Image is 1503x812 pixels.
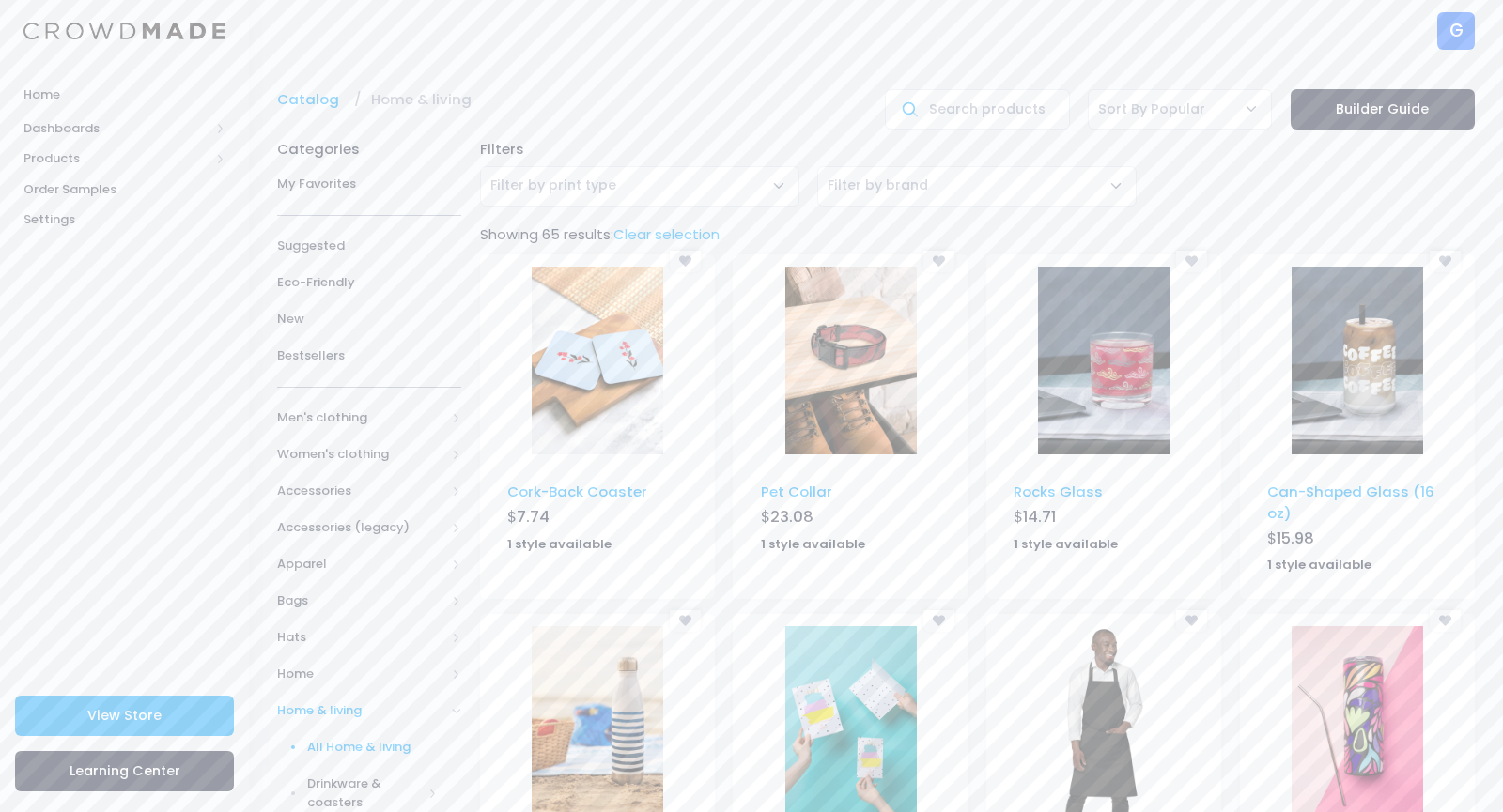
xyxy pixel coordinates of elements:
[15,751,234,791] a: Learning Center
[277,89,349,110] a: Catalog
[23,119,209,138] span: Dashboards
[490,176,616,195] span: Filter by print type
[507,506,688,532] div: $
[471,224,1484,245] div: Showing 65 results:
[1267,556,1371,574] strong: 1 style available
[817,166,1137,207] span: Filter by brand
[613,224,720,244] a: Clear selection
[87,706,162,725] span: View Store
[277,338,461,375] a: Bestsellers
[23,85,225,104] span: Home
[1088,89,1272,130] span: Sort By Popular
[277,518,445,537] span: Accessories (legacy)
[507,535,612,553] strong: 1 style available
[70,761,180,780] span: Learning Center
[253,729,461,766] a: All Home & living
[277,228,461,265] a: Suggested
[277,445,445,464] span: Women's clothing
[761,535,865,553] strong: 1 style available
[507,482,647,501] a: Cork-Back Coaster
[371,89,481,110] a: Home & living
[277,408,445,427] span: Men's clothing
[1098,100,1205,119] span: Sort By Popular
[1437,12,1475,50] div: G
[277,555,445,574] span: Apparel
[471,139,1484,160] div: Filters
[1023,506,1056,528] span: 14.71
[307,774,423,811] span: Drinkware & coasters
[277,301,461,338] a: New
[277,130,461,160] div: Categories
[277,701,445,720] span: Home & living
[23,210,225,229] span: Settings
[1014,482,1103,501] a: Rocks Glass
[15,696,234,736] a: View Store
[761,506,941,532] div: $
[517,506,550,528] span: 7.74
[307,738,439,757] span: All Home & living
[490,176,616,194] span: Filter by print type
[277,310,461,329] span: New
[277,665,445,683] span: Home
[277,273,461,292] span: Eco-Friendly
[277,265,461,301] a: Eco-Friendly
[761,482,832,501] a: Pet Collar
[828,176,928,195] span: Filter by brand
[770,506,813,528] span: 23.08
[23,180,225,199] span: Order Samples
[277,628,445,647] span: Hats
[277,166,461,203] a: My Favorites
[277,482,445,500] span: Accessories
[480,166,799,207] span: Filter by print type
[277,591,445,610] span: Bags
[885,89,1069,130] input: Search products
[1014,506,1194,532] div: $
[828,176,928,194] span: Filter by brand
[1291,89,1475,130] a: Builder Guide
[277,237,461,255] span: Suggested
[277,175,461,193] span: My Favorites
[23,23,225,40] img: Logo
[1277,528,1314,549] span: 15.98
[277,346,461,365] span: Bestsellers
[1267,482,1434,522] a: Can-Shaped Glass (16 oz)
[1267,528,1448,554] div: $
[1014,535,1118,553] strong: 1 style available
[23,149,209,168] span: Products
